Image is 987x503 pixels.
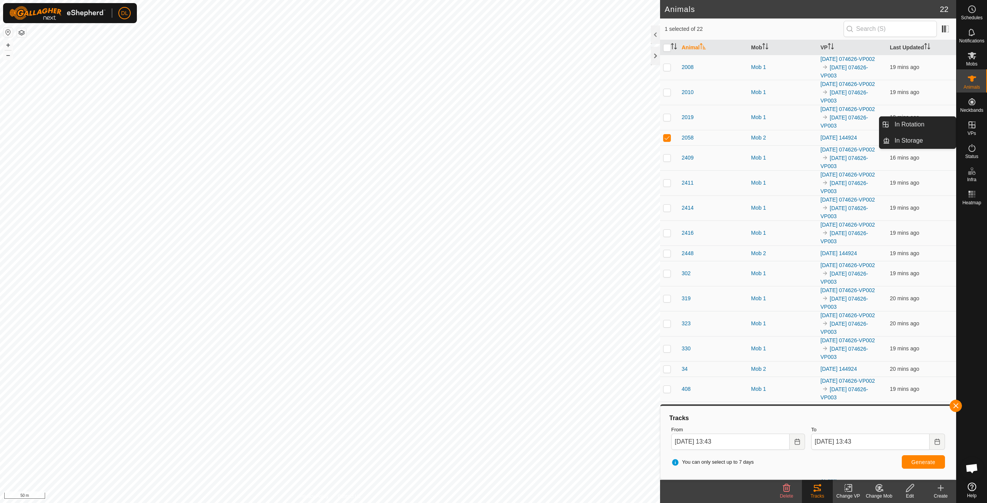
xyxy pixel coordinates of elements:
button: Reset Map [3,28,13,37]
img: to [822,320,828,326]
span: 408 [682,385,691,393]
th: Mob [748,40,817,55]
a: [DATE] 074626-VP003 [820,346,868,360]
button: – [3,50,13,60]
p-sorticon: Activate to sort [828,44,834,50]
div: Edit [894,493,925,500]
img: to [822,180,828,186]
div: Mob 1 [751,154,814,162]
span: Help [967,493,977,498]
li: In Storage [879,133,956,148]
div: Tracks [802,493,833,500]
th: VP [817,40,887,55]
span: 25 Sept 2025, 2:02 pm [890,205,919,211]
a: [DATE] 074626-VP003 [820,386,868,400]
div: Mob 1 [751,269,814,278]
div: Mob 1 [751,345,814,353]
span: 2409 [682,154,694,162]
span: 2414 [682,204,694,212]
a: [DATE] 074626-VP003 [820,180,868,194]
div: Mob 1 [751,88,814,96]
img: to [822,230,828,236]
span: 25 Sept 2025, 2:05 pm [890,155,919,161]
span: In Rotation [894,120,924,129]
div: Tracks [668,414,948,423]
img: to [822,345,828,352]
img: Gallagher Logo [9,6,106,20]
div: Mob 1 [751,294,814,303]
p-sorticon: Activate to sort [700,44,706,50]
a: [DATE] 144924 [820,250,857,256]
div: Mob 1 [751,229,814,237]
a: [DATE] 074626-VP003 [820,296,868,310]
img: to [822,205,828,211]
span: 2448 [682,249,694,257]
button: Generate [902,455,945,469]
span: 34 [682,365,688,373]
a: [DATE] 074626-VP003 [820,321,868,335]
span: DL [121,9,128,17]
span: 2008 [682,63,694,71]
span: Schedules [961,15,982,20]
span: 302 [682,269,691,278]
span: 2010 [682,88,694,96]
span: 25 Sept 2025, 2:01 pm [890,230,919,236]
label: To [811,426,945,434]
img: to [822,114,828,120]
span: 319 [682,294,691,303]
span: 1 selected of 22 [665,25,844,33]
span: Notifications [959,39,984,43]
div: Mob 1 [751,113,814,121]
span: In Storage [894,136,923,145]
a: [DATE] 074626-VP003 [820,114,868,129]
img: to [822,89,828,95]
span: You can only select up to 7 days [671,458,754,466]
a: [DATE] 074626-VP002 [820,197,875,203]
span: 25 Sept 2025, 2:02 pm [890,345,919,352]
span: 330 [682,345,691,353]
div: Change Mob [864,493,894,500]
span: 25 Sept 2025, 2:01 pm [890,180,919,186]
a: [DATE] 074626-VP003 [820,155,868,169]
span: 25 Sept 2025, 2:01 pm [890,366,919,372]
a: [DATE] 074626-VP003 [820,271,868,285]
div: Mob 1 [751,179,814,187]
div: Open chat [960,457,984,480]
label: From [671,426,805,434]
span: 2058 [682,134,694,142]
span: 2411 [682,179,694,187]
a: [DATE] 074626-VP003 [820,205,868,219]
a: [DATE] 074626-VP002 [820,146,875,153]
a: [DATE] 144924 [820,366,857,372]
a: In Storage [890,133,956,148]
a: Help [957,479,987,501]
div: Change VP [833,493,864,500]
span: 323 [682,320,691,328]
span: 25 Sept 2025, 2:02 pm [890,89,919,95]
button: + [3,40,13,50]
a: [DATE] 074626-VP002 [820,312,875,318]
a: Privacy Policy [300,493,328,500]
h2: Animals [665,5,940,14]
a: [DATE] 074626-VP002 [820,172,875,178]
a: Contact Us [338,493,360,500]
a: [DATE] 144924 [820,135,857,141]
a: [DATE] 074626-VP002 [820,56,875,62]
span: Mobs [966,62,977,66]
span: Heatmap [962,200,981,205]
span: 25 Sept 2025, 2:01 pm [890,114,919,120]
p-sorticon: Activate to sort [671,44,677,50]
span: Status [965,154,978,159]
span: Animals [963,85,980,89]
p-sorticon: Activate to sort [924,44,930,50]
span: 2416 [682,229,694,237]
span: 25 Sept 2025, 2:01 pm [890,250,919,256]
span: Neckbands [960,108,983,113]
span: 22 [940,3,948,15]
img: to [822,270,828,276]
a: [DATE] 074626-VP002 [820,378,875,384]
span: 25 Sept 2025, 2:01 pm [890,320,919,326]
img: to [822,155,828,161]
a: [DATE] 074626-VP003 [820,64,868,79]
a: In Rotation [890,117,956,132]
